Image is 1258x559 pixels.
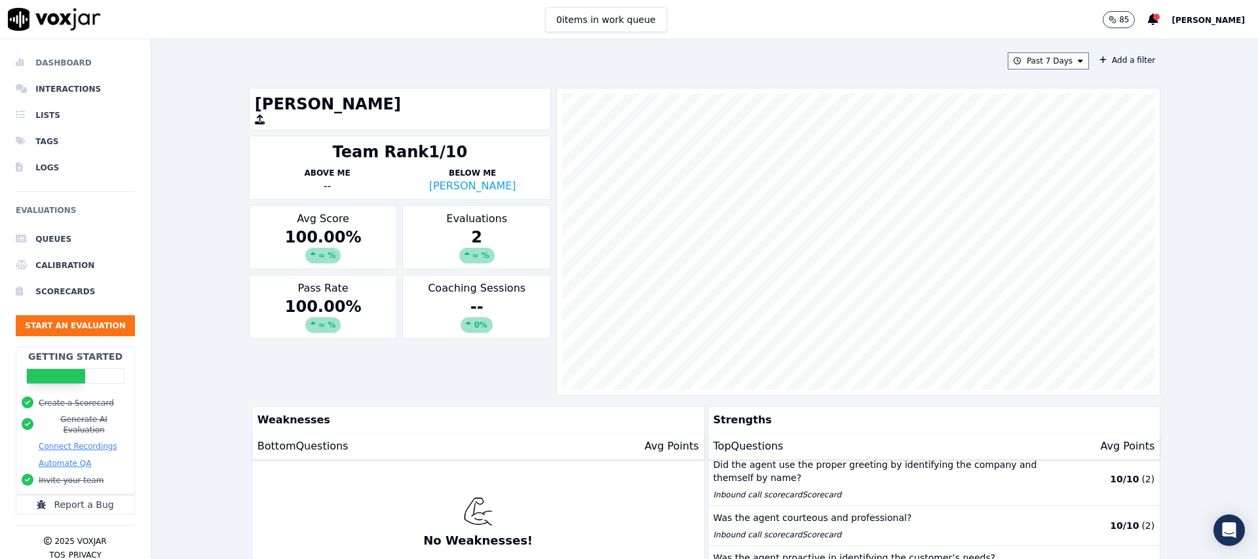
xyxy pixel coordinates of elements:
p: Inbound call scorecard Scorecard [714,490,1044,500]
button: 85 [1103,11,1135,28]
p: Avg Points [1100,438,1154,454]
div: 2 [408,227,545,263]
a: Logs [16,155,135,181]
p: ( 2 ) [1141,519,1154,532]
a: Queues [16,226,135,252]
button: Past 7 Days [1008,52,1089,69]
button: 0items in work queue [545,7,667,32]
button: Generate AI Evaluation [39,414,129,435]
p: Above Me [255,168,400,178]
div: ∞ % [305,248,341,263]
img: voxjar logo [8,8,101,31]
p: 10 / 10 [1110,472,1139,486]
button: Create a Scorecard [39,398,114,408]
button: Was the agent courteous and professional? Inbound call scorecardScorecard 10/10 (2) [708,506,1160,546]
h6: Evaluations [16,202,135,226]
p: Top Questions [714,438,784,454]
p: No Weaknesses! [423,531,533,550]
span: [PERSON_NAME] [1172,16,1245,25]
p: Strengths [708,407,1155,433]
a: Dashboard [16,50,135,76]
p: 10 / 10 [1110,519,1139,532]
p: Weaknesses [252,407,699,433]
div: ∞ % [459,248,495,263]
p: ( 2 ) [1141,472,1154,486]
button: Report a Bug [16,495,135,514]
p: Avg Points [645,438,699,454]
p: Inbound call scorecard Scorecard [714,530,1044,540]
div: Coaching Sessions [402,275,551,339]
div: -- [408,296,545,333]
img: muscle [463,497,493,526]
p: Was the agent courteous and professional? [714,511,1044,524]
div: 0% [461,317,492,333]
div: -- [255,178,400,194]
div: Pass Rate [249,275,398,339]
div: Team Rank 1/10 [333,142,468,163]
p: Did the agent use the proper greeting by identifying the company and themself by name? [714,458,1044,484]
button: Automate QA [39,458,91,469]
div: 100.00 % [255,296,392,333]
div: 100.00 % [255,227,392,263]
p: 2025 Voxjar [54,536,106,547]
button: Did the agent use the proper greeting by identifying the company and themself by name? Inbound ca... [708,453,1160,506]
a: Interactions [16,76,135,102]
div: Avg Score [249,205,398,269]
a: Tags [16,128,135,155]
a: Calibration [16,252,135,279]
a: Scorecards [16,279,135,305]
p: Below Me [400,168,545,178]
div: Open Intercom Messenger [1213,514,1245,546]
button: Add a filter [1094,52,1160,68]
div: ∞ % [305,317,341,333]
button: Connect Recordings [39,441,117,452]
p: 85 [1119,14,1129,25]
button: [PERSON_NAME] [1172,12,1258,28]
div: Evaluations [402,205,551,269]
button: Invite your team [39,475,104,486]
a: Lists [16,102,135,128]
h2: Getting Started [28,350,123,363]
p: Bottom Questions [257,438,349,454]
button: Start an Evaluation [16,315,135,336]
button: 85 [1103,11,1148,28]
h1: [PERSON_NAME] [255,94,545,115]
a: [PERSON_NAME] [429,180,516,192]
